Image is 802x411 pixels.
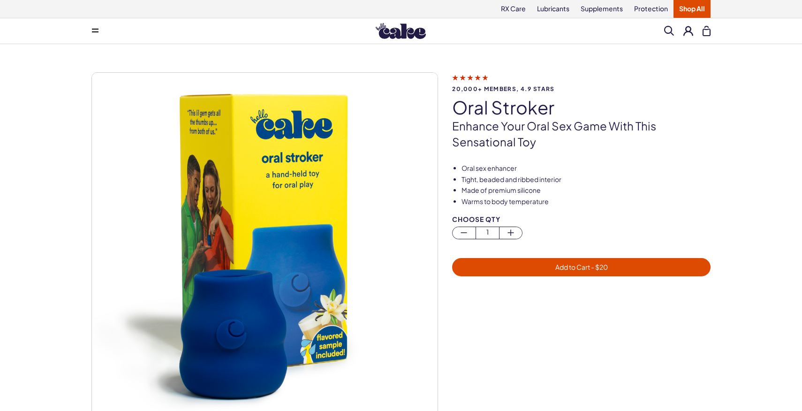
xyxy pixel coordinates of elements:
li: Tight, beaded and ribbed interior [462,175,711,184]
a: 20,000+ members, 4.9 stars [452,73,711,92]
li: Warms to body temperature [462,197,711,206]
li: Made of premium silicone [462,186,711,195]
span: 1 [476,227,499,238]
h1: oral stroker [452,98,711,117]
span: Add to Cart [555,263,608,271]
p: Enhance your oral sex game with this sensational toy [452,118,711,150]
button: Add to Cart - $20 [452,258,711,276]
span: 20,000+ members, 4.9 stars [452,86,711,92]
div: Choose Qty [452,216,711,223]
img: Hello Cake [376,23,426,39]
span: - $ 20 [590,263,608,271]
li: Oral sex enhancer [462,164,711,173]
